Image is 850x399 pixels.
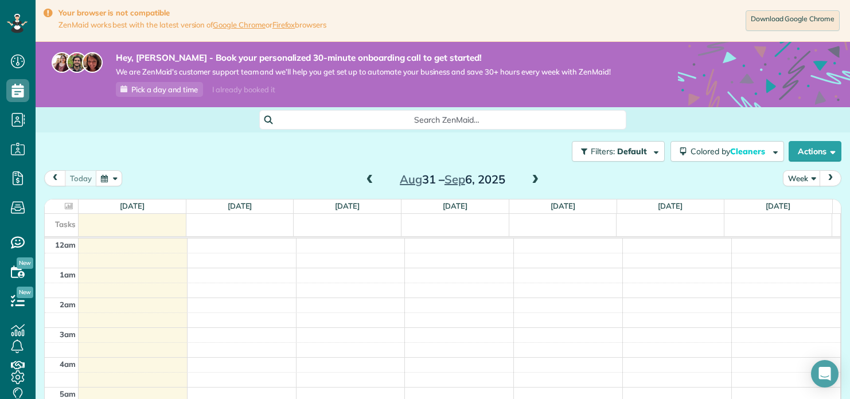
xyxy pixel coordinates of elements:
span: 3am [60,330,76,339]
a: Firefox [272,20,295,29]
span: Default [617,146,648,157]
span: Filters: [591,146,615,157]
img: maria-72a9807cf96188c08ef61303f053569d2e2a8a1cde33d635c8a3ac13582a053d.jpg [52,52,72,73]
button: Colored byCleaners [670,141,784,162]
span: 1am [60,270,76,279]
a: Download Google Chrome [746,10,840,31]
img: jorge-587dff0eeaa6aab1f244e6dc62b8924c3b6ad411094392a53c71c6c4a576187d.jpg [67,52,87,73]
span: 4am [60,359,76,369]
a: Pick a day and time [116,82,203,97]
span: Sep [445,172,465,186]
div: Open Intercom Messenger [811,360,839,388]
a: Google Chrome [213,20,266,29]
button: Week [783,170,821,186]
span: 2am [60,300,76,309]
h2: 31 – 6, 2025 [381,173,524,186]
a: [DATE] [766,201,790,210]
button: prev [44,170,66,186]
span: New [17,287,33,298]
strong: Hey, [PERSON_NAME] - Book your personalized 30-minute onboarding call to get started! [116,52,611,64]
span: Tasks [55,220,76,229]
span: We are ZenMaid’s customer support team and we’ll help you get set up to automate your business an... [116,67,611,77]
a: [DATE] [443,201,467,210]
span: Aug [400,172,422,186]
span: Colored by [691,146,769,157]
button: today [65,170,97,186]
strong: Your browser is not compatible [59,8,326,18]
div: I already booked it [205,83,282,97]
button: Actions [789,141,841,162]
span: Cleaners [730,146,767,157]
span: 5am [60,389,76,398]
a: [DATE] [658,201,683,210]
a: [DATE] [551,201,575,210]
span: ZenMaid works best with the latest version of or browsers [59,20,326,30]
button: next [820,170,841,186]
a: [DATE] [120,201,145,210]
a: [DATE] [228,201,252,210]
a: Filters: Default [566,141,665,162]
img: michelle-19f622bdf1676172e81f8f8fba1fb50e276960ebfe0243fe18214015130c80e4.jpg [82,52,103,73]
span: 12am [55,240,76,249]
span: New [17,257,33,269]
span: Pick a day and time [131,85,198,94]
a: [DATE] [335,201,360,210]
button: Filters: Default [572,141,665,162]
